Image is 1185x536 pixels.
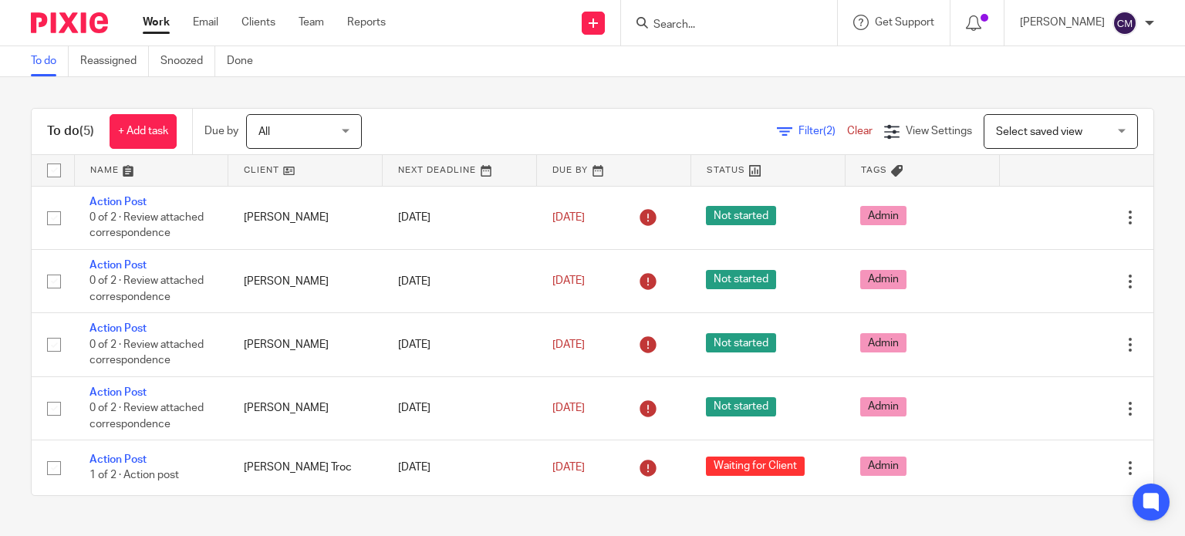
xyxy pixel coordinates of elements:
[875,17,934,28] span: Get Support
[706,270,776,289] span: Not started
[906,126,972,137] span: View Settings
[1112,11,1137,35] img: svg%3E
[193,15,218,30] a: Email
[89,339,204,366] span: 0 of 2 · Review attached correspondence
[706,397,776,416] span: Not started
[652,19,791,32] input: Search
[706,206,776,225] span: Not started
[861,166,887,174] span: Tags
[89,470,179,481] span: 1 of 2 · Action post
[89,454,147,465] a: Action Post
[860,457,906,476] span: Admin
[47,123,94,140] h1: To do
[89,276,204,303] span: 0 of 2 · Review attached correspondence
[860,397,906,416] span: Admin
[706,333,776,352] span: Not started
[860,206,906,225] span: Admin
[552,403,585,413] span: [DATE]
[383,186,537,249] td: [DATE]
[299,15,324,30] a: Team
[706,457,805,476] span: Waiting for Client
[228,376,383,440] td: [PERSON_NAME]
[383,440,537,495] td: [DATE]
[860,270,906,289] span: Admin
[89,323,147,334] a: Action Post
[89,387,147,398] a: Action Post
[823,126,836,137] span: (2)
[347,15,386,30] a: Reports
[80,46,149,76] a: Reassigned
[89,212,204,239] span: 0 of 2 · Review attached correspondence
[798,126,847,137] span: Filter
[31,12,108,33] img: Pixie
[552,276,585,287] span: [DATE]
[552,212,585,223] span: [DATE]
[383,376,537,440] td: [DATE]
[228,249,383,312] td: [PERSON_NAME]
[552,462,585,473] span: [DATE]
[847,126,873,137] a: Clear
[110,114,177,149] a: + Add task
[228,186,383,249] td: [PERSON_NAME]
[860,333,906,352] span: Admin
[31,46,69,76] a: To do
[89,403,204,430] span: 0 of 2 · Review attached correspondence
[143,15,170,30] a: Work
[228,313,383,376] td: [PERSON_NAME]
[241,15,275,30] a: Clients
[1020,15,1105,30] p: [PERSON_NAME]
[79,125,94,137] span: (5)
[383,249,537,312] td: [DATE]
[89,260,147,271] a: Action Post
[996,126,1082,137] span: Select saved view
[552,339,585,350] span: [DATE]
[383,313,537,376] td: [DATE]
[228,440,383,495] td: [PERSON_NAME] Troc
[227,46,265,76] a: Done
[89,197,147,207] a: Action Post
[204,123,238,139] p: Due by
[258,126,270,137] span: All
[160,46,215,76] a: Snoozed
